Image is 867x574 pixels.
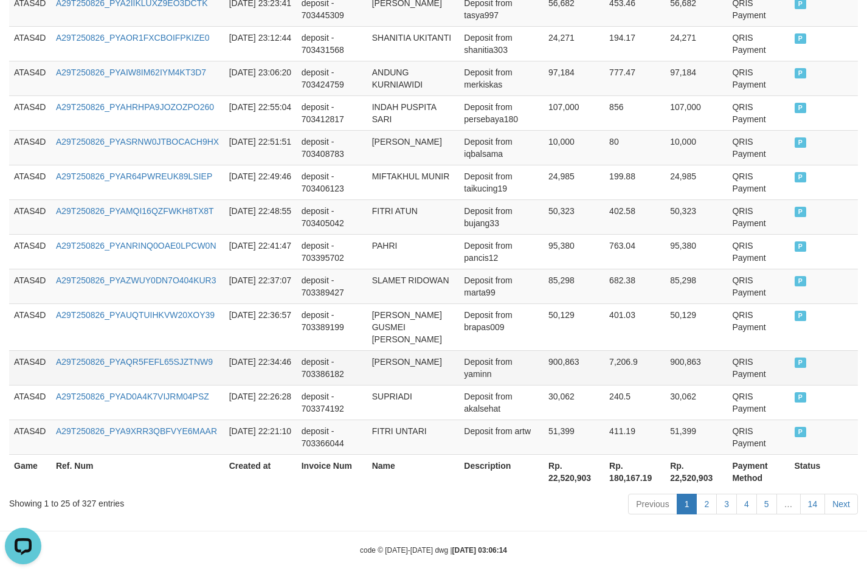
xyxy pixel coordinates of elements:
td: QRIS Payment [727,269,789,303]
td: Deposit from taikucing19 [459,165,544,199]
td: PAHRI [367,234,460,269]
span: PAID [795,358,807,368]
td: 95,380 [665,234,727,269]
td: QRIS Payment [727,199,789,234]
td: SHANITIA UKITANTI [367,26,460,61]
span: PAID [795,207,807,217]
td: QRIS Payment [727,130,789,165]
span: PAID [795,241,807,252]
td: 107,000 [665,95,727,130]
td: Deposit from pancis12 [459,234,544,269]
th: Rp. 180,167.19 [604,454,665,489]
td: [PERSON_NAME] [367,350,460,385]
th: Status [790,454,858,489]
td: QRIS Payment [727,95,789,130]
td: QRIS Payment [727,385,789,420]
td: 107,000 [544,95,604,130]
strong: [DATE] 03:06:14 [452,546,507,555]
td: 7,206.9 [604,350,665,385]
span: PAID [795,68,807,78]
a: 3 [716,494,737,514]
td: [DATE] 22:49:46 [224,165,297,199]
td: ATAS4D [9,420,51,454]
th: Name [367,454,460,489]
td: 50,323 [665,199,727,234]
span: PAID [795,172,807,182]
span: PAID [795,427,807,437]
td: 50,129 [544,303,604,350]
td: deposit - 703395702 [297,234,367,269]
span: PAID [795,276,807,286]
td: deposit - 703424759 [297,61,367,95]
th: Game [9,454,51,489]
td: [DATE] 22:55:04 [224,95,297,130]
a: Next [824,494,858,514]
td: 900,863 [665,350,727,385]
a: A29T250826_PYAOR1FXCBOIFPKIZE0 [56,33,210,43]
td: ATAS4D [9,199,51,234]
td: 50,323 [544,199,604,234]
td: [DATE] 22:21:10 [224,420,297,454]
td: 402.58 [604,199,665,234]
td: QRIS Payment [727,26,789,61]
td: Deposit from yaminn [459,350,544,385]
td: SUPRIADI [367,385,460,420]
td: Deposit from marta99 [459,269,544,303]
td: 85,298 [544,269,604,303]
td: QRIS Payment [727,165,789,199]
button: Open LiveChat chat widget [5,5,41,41]
th: Payment Method [727,454,789,489]
td: deposit - 703431568 [297,26,367,61]
a: A29T250826_PYAHRHPA9JOZOZPO260 [56,102,214,112]
td: 682.38 [604,269,665,303]
td: 95,380 [544,234,604,269]
td: 51,399 [665,420,727,454]
td: 24,985 [665,165,727,199]
td: [DATE] 22:37:07 [224,269,297,303]
th: Created at [224,454,297,489]
a: … [776,494,801,514]
td: ATAS4D [9,350,51,385]
td: 401.03 [604,303,665,350]
td: MIFTAKHUL MUNIR [367,165,460,199]
td: 24,985 [544,165,604,199]
td: deposit - 703386182 [297,350,367,385]
a: 2 [696,494,717,514]
span: PAID [795,33,807,44]
a: 5 [756,494,777,514]
a: A29T250826_PYAR64PWREUK89LSIEP [56,171,212,181]
td: ATAS4D [9,61,51,95]
th: Invoice Num [297,454,367,489]
td: 10,000 [544,130,604,165]
td: 411.19 [604,420,665,454]
td: ATAS4D [9,303,51,350]
td: FITRI UNTARI [367,420,460,454]
small: code © [DATE]-[DATE] dwg | [360,546,507,555]
a: A29T250826_PYAUQTUIHKVW20XOY39 [56,310,215,320]
a: A29T250826_PYASRNW0JTBOCACH9HX [56,137,219,147]
span: PAID [795,137,807,148]
div: Showing 1 to 25 of 327 entries [9,493,352,510]
td: ANDUNG KURNIAWIDI [367,61,460,95]
a: A29T250826_PYAMQI16QZFWKH8TX8T [56,206,214,216]
a: A29T250826_PYAQR5FEFL65SJZTNW9 [56,357,213,367]
td: deposit - 703405042 [297,199,367,234]
td: 194.17 [604,26,665,61]
td: deposit - 703389199 [297,303,367,350]
td: 50,129 [665,303,727,350]
a: A29T250826_PYANRINQ0OAE0LPCW0N [56,241,216,251]
td: deposit - 703374192 [297,385,367,420]
td: ATAS4D [9,26,51,61]
td: [PERSON_NAME] [367,130,460,165]
td: Deposit from merkiskas [459,61,544,95]
td: 24,271 [665,26,727,61]
td: 80 [604,130,665,165]
td: 24,271 [544,26,604,61]
td: FITRI ATUN [367,199,460,234]
td: QRIS Payment [727,234,789,269]
a: A29T250826_PYA9XRR3QBFVYE6MAAR [56,426,217,436]
td: 85,298 [665,269,727,303]
td: QRIS Payment [727,61,789,95]
td: 97,184 [544,61,604,95]
td: deposit - 703366044 [297,420,367,454]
